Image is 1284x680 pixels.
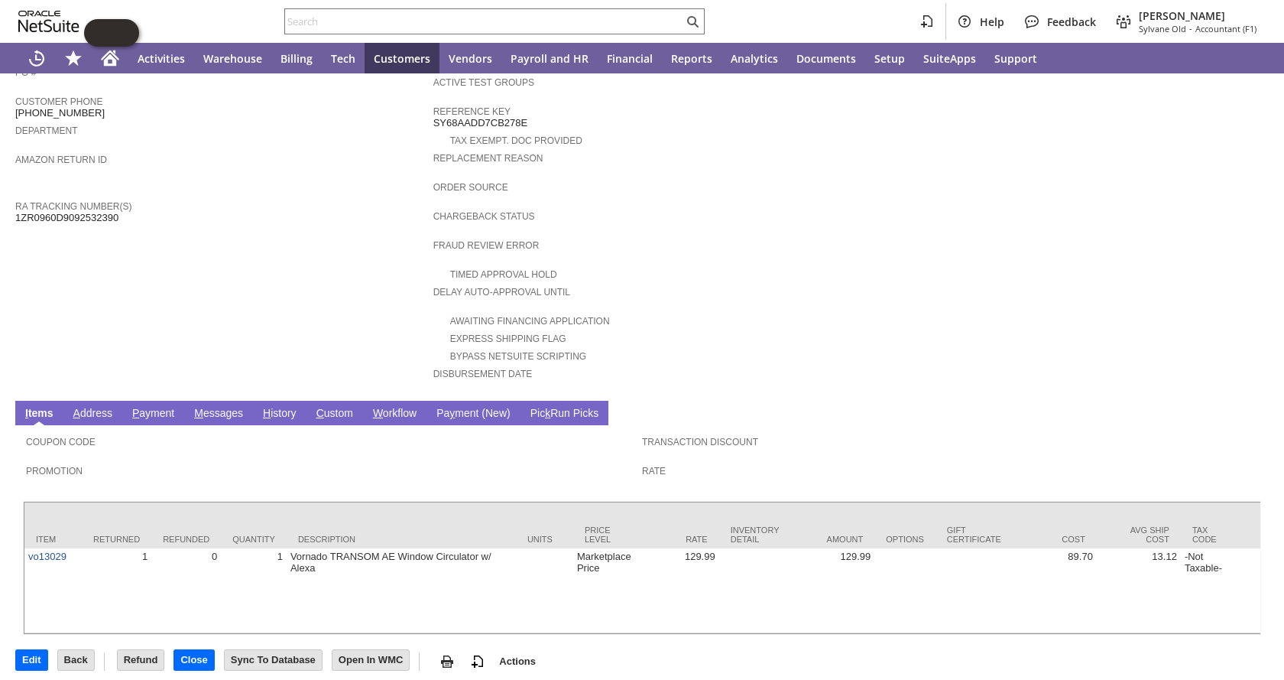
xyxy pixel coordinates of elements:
a: Amazon Return ID [15,155,107,165]
span: Tech [331,51,355,66]
input: Edit [16,650,47,670]
div: Refunded [163,535,209,544]
span: Warehouse [203,51,262,66]
td: Vornado TRANSOM AE Window Circulator w/ Alexa [287,548,516,633]
div: Returned [93,535,140,544]
span: Accountant (F1) [1195,23,1256,34]
span: SuiteApps [923,51,976,66]
span: Help [980,15,1004,29]
img: print.svg [438,652,456,671]
a: Actions [493,656,542,667]
td: 0 [151,548,221,633]
a: Setup [865,43,914,73]
svg: logo [18,11,79,32]
input: Sync To Database [225,650,322,670]
span: I [25,407,28,419]
a: Warehouse [194,43,271,73]
a: Payroll and HR [501,43,598,73]
input: Back [58,650,94,670]
a: Tech [322,43,365,73]
div: Units [527,535,562,544]
a: Vendors [439,43,501,73]
span: Setup [874,51,905,66]
span: [PHONE_NUMBER] [15,107,105,119]
a: Customer Phone [15,96,102,107]
svg: Recent Records [28,49,46,67]
input: Open In WMC [332,650,410,670]
a: History [259,407,300,421]
iframe: Click here to launch Oracle Guided Learning Help Panel [84,19,139,47]
span: Sylvane Old [1139,23,1186,34]
a: Address [70,407,116,421]
span: [PERSON_NAME] [1139,8,1256,23]
span: 1ZR0960D9092532390 [15,212,118,224]
span: Customers [374,51,430,66]
img: add-record.svg [469,652,487,671]
span: - [1189,23,1192,34]
a: Rate [642,466,666,477]
a: Workflow [369,407,420,421]
a: Recent Records [18,43,55,73]
a: Analytics [721,43,787,73]
div: Tax Code [1192,525,1227,544]
a: SuiteApps [914,43,985,73]
a: Customers [365,43,439,73]
a: Coupon Code [26,437,96,447]
span: y [449,407,455,419]
span: P [132,407,139,419]
svg: Shortcuts [64,49,83,67]
div: Options [886,535,924,544]
span: W [373,407,383,419]
div: Inventory Detail [731,525,780,544]
span: Reports [671,51,712,66]
a: Promotion [26,466,83,477]
a: Reports [662,43,721,73]
a: Custom [313,407,357,421]
td: 129.99 [790,548,874,633]
div: Description [298,535,504,544]
a: Billing [271,43,322,73]
a: Order Source [433,182,508,193]
a: Timed Approval Hold [450,269,557,280]
span: Analytics [731,51,778,66]
input: Refund [118,650,164,670]
td: Marketplace Price [573,548,635,633]
div: Price Level [585,525,624,544]
a: Support [985,43,1046,73]
td: 129.99 [635,548,719,633]
span: Feedback [1047,15,1096,29]
a: Replacement reason [433,153,543,164]
td: 13.12 [1097,548,1181,633]
span: Oracle Guided Learning Widget. To move around, please hold and drag [112,19,139,47]
a: Messages [190,407,247,421]
a: Transaction Discount [642,437,758,447]
span: Support [994,51,1037,66]
td: -Not Taxable- [1181,548,1238,633]
span: Vendors [449,51,492,66]
a: Home [92,43,128,73]
td: 1 [221,548,287,633]
span: M [194,407,203,419]
a: Bypass NetSuite Scripting [450,351,586,362]
a: Documents [787,43,865,73]
span: Payroll and HR [511,51,588,66]
div: Gift Certificate [947,525,1001,544]
a: Items [21,407,57,421]
a: PickRun Picks [527,407,602,421]
a: Fraud Review Error [433,240,540,251]
span: Financial [607,51,653,66]
a: Unrolled view on [1241,404,1260,422]
td: 89.70 [1013,548,1097,633]
div: Shortcuts [55,43,92,73]
a: Tax Exempt. Doc Provided [450,135,582,146]
span: Billing [280,51,313,66]
div: Amount [802,535,863,544]
a: Payment [128,407,178,421]
a: Express Shipping Flag [450,333,566,344]
a: Financial [598,43,662,73]
a: RA Tracking Number(s) [15,201,131,212]
span: Activities [138,51,185,66]
a: Chargeback Status [433,211,535,222]
a: Disbursement Date [433,369,533,379]
a: vo13029 [28,551,66,562]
